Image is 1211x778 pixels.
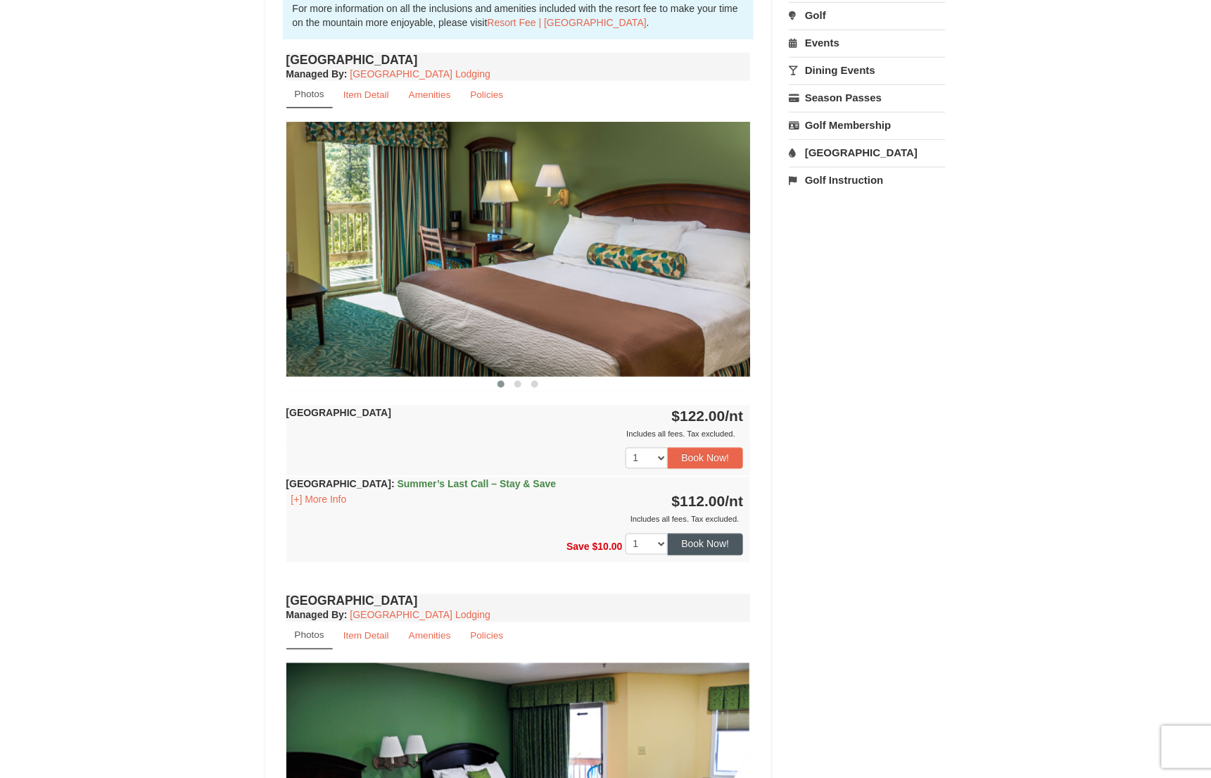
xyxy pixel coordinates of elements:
a: [GEOGRAPHIC_DATA] Lodging [350,68,490,80]
span: /nt [725,408,744,424]
small: Photos [295,89,324,99]
a: Golf [789,2,946,28]
span: $10.00 [592,541,623,553]
a: Golf Instruction [789,167,946,193]
div: Includes all fees. Tax excluded. [286,513,744,527]
a: Resort Fee | [GEOGRAPHIC_DATA] [488,17,647,28]
span: Managed By [286,610,344,621]
button: [+] More Info [286,492,352,508]
h4: [GEOGRAPHIC_DATA] [286,594,751,608]
a: Dining Events [789,57,946,83]
small: Photos [295,630,324,641]
a: [GEOGRAPHIC_DATA] Lodging [350,610,490,621]
span: Managed By [286,68,344,80]
strong: [GEOGRAPHIC_DATA] [286,479,557,490]
span: Summer’s Last Call – Stay & Save [398,479,557,490]
strong: : [286,68,348,80]
img: 18876286-36-6bbdb14b.jpg [286,122,751,376]
a: Item Detail [334,81,398,108]
a: Policies [461,81,512,108]
small: Item Detail [343,631,389,641]
button: Book Now! [668,448,744,469]
a: [GEOGRAPHIC_DATA] [789,139,946,165]
a: Events [789,30,946,56]
span: Save [566,541,590,553]
small: Policies [470,89,503,100]
a: Item Detail [334,622,398,650]
strong: [GEOGRAPHIC_DATA] [286,407,392,418]
a: Photos [286,81,333,108]
span: : [391,479,395,490]
a: Season Passes [789,84,946,111]
small: Item Detail [343,89,389,100]
button: Book Now! [668,534,744,555]
a: Amenities [400,81,460,108]
a: Photos [286,622,333,650]
span: /nt [725,494,744,510]
div: Includes all fees. Tax excluded. [286,427,744,441]
a: Amenities [400,622,460,650]
small: Policies [470,631,503,641]
small: Amenities [409,89,451,100]
small: Amenities [409,631,451,641]
strong: $122.00 [672,408,744,424]
strong: : [286,610,348,621]
a: Golf Membership [789,112,946,138]
h4: [GEOGRAPHIC_DATA] [286,53,751,67]
a: Policies [461,622,512,650]
span: $112.00 [672,494,725,510]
